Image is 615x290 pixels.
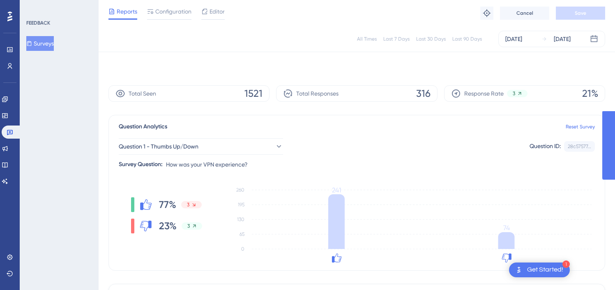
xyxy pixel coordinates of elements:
span: 77% [159,198,176,211]
span: Total Seen [129,89,156,98]
tspan: 0 [241,246,244,252]
tspan: 65 [240,231,244,237]
span: Cancel [516,10,533,16]
div: All Times [357,36,377,42]
div: Survey Question: [119,160,163,169]
span: 1521 [244,87,263,100]
a: Reset Survey [566,123,595,130]
iframe: UserGuiding AI Assistant Launcher [580,258,605,282]
div: [DATE] [554,34,571,44]
button: Cancel [500,7,549,20]
span: 3 [187,201,189,208]
span: Configuration [155,7,191,16]
span: Question 1 - Thumbs Up/Down [119,142,198,151]
span: 21% [582,87,598,100]
tspan: 130 [237,217,244,222]
span: Response Rate [464,89,504,98]
span: Total Responses [296,89,339,98]
span: Editor [210,7,225,16]
button: Question 1 - Thumbs Up/Down [119,138,283,155]
div: Last 7 Days [383,36,410,42]
span: 23% [159,219,177,233]
div: Open Get Started! checklist, remaining modules: 1 [509,263,570,277]
div: Last 30 Days [416,36,446,42]
div: Question ID: [530,141,561,152]
img: launcher-image-alternative-text [514,265,524,275]
tspan: 241 [332,186,341,194]
div: 28c57577... [568,143,591,150]
span: How was your VPN experience? [166,160,248,169]
tspan: 74 [503,224,510,232]
tspan: 260 [236,187,244,193]
span: 3 [187,223,190,229]
span: Question Analytics [119,122,167,132]
button: Save [556,7,605,20]
div: FEEDBACK [26,20,50,26]
div: [DATE] [505,34,522,44]
tspan: 195 [238,202,244,208]
span: 316 [416,87,431,100]
span: Reports [117,7,137,16]
span: 3 [513,90,515,97]
div: Get Started! [527,265,563,274]
div: 1 [562,260,570,268]
span: Save [575,10,586,16]
button: Surveys [26,36,54,51]
div: Last 90 Days [452,36,482,42]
